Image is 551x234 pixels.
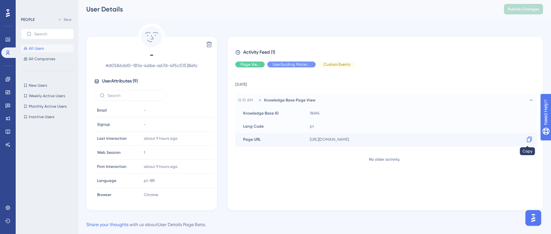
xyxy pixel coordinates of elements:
[29,114,54,119] span: Inactive Users
[243,48,275,56] span: Activity Feed (1)
[97,108,107,113] span: Email
[310,124,314,129] span: pt
[29,93,65,99] span: Weekly Active Users
[56,16,74,24] button: New
[86,221,206,228] div: with us about User Details Page Beta .
[324,62,350,67] span: Custom Events
[15,2,41,9] span: Need Help?
[144,192,158,197] span: Chrome
[21,92,74,100] button: Weekly Active Users
[144,164,177,169] time: about 9 hours ago
[144,178,155,183] span: pt-BR
[273,62,310,67] span: UserGuiding Material
[310,111,320,116] span: 18694
[97,136,127,141] span: Last Interaction
[504,4,543,14] button: Publish Changes
[29,83,47,88] span: New Users
[97,164,126,169] span: First Interaction
[235,157,534,162] div: No older activity.
[21,17,35,22] div: PEOPLE
[97,178,116,183] span: Language
[241,62,259,67] span: Page View
[243,137,261,142] span: Page URL
[97,150,121,155] span: Web Session
[144,108,146,113] span: -
[524,208,543,228] iframe: UserGuiding AI Assistant Launcher
[34,32,68,36] input: Search
[86,5,488,14] div: User Details
[144,150,145,155] span: 1
[21,45,74,52] button: All Users
[29,104,67,109] span: Monthly Active Users
[97,192,111,197] span: Browser
[243,111,279,116] span: Knowledge Base ID
[29,46,44,51] span: All Users
[264,98,315,103] span: Knowledge Base Page View
[310,137,350,142] span: [URL][DOMAIN_NAME].
[508,7,539,12] span: Publish Changes
[29,56,55,62] span: All Companies
[94,62,209,69] span: # d0586dd0-181a-4d6e-a67d-4f5c51538e1c
[108,93,160,98] input: Search
[235,73,537,94] td: [DATE]
[97,122,110,127] span: Signup
[238,98,256,103] span: 12.10 AM
[144,136,177,141] time: about 9 hours ago
[86,222,128,227] a: Share your thoughts
[64,17,72,22] span: New
[21,55,74,63] button: All Companies
[21,102,74,110] button: Monthly Active Users
[102,77,138,85] span: User Attributes ( 9 )
[21,81,74,89] button: New Users
[94,50,209,60] span: -
[21,113,74,121] button: Inactive Users
[243,124,264,129] span: Lang Code
[144,122,146,127] span: -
